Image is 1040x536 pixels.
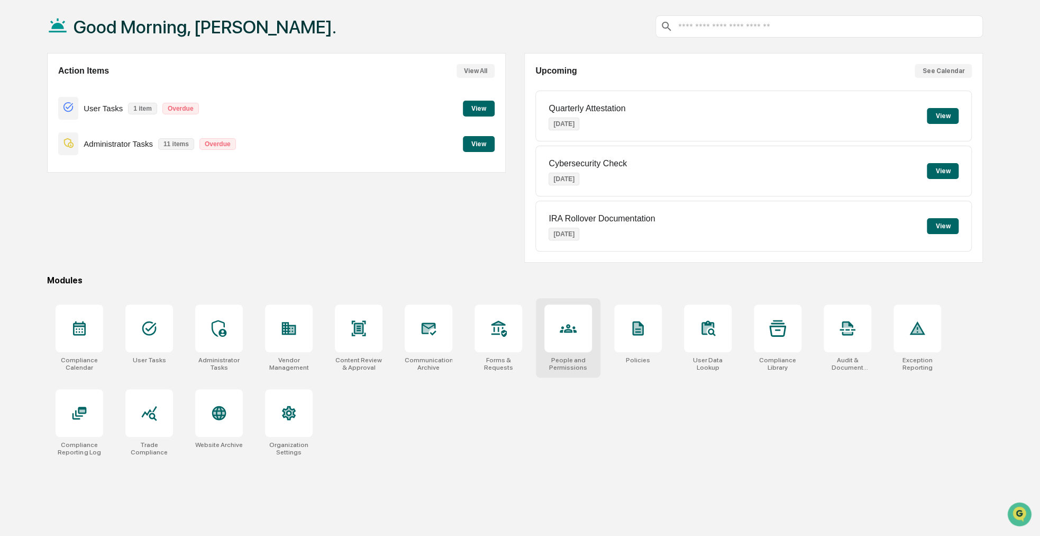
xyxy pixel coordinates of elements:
[6,203,71,222] a: 🔎Data Lookup
[11,133,28,150] img: Sigrid Alegria
[927,108,959,124] button: View
[94,144,115,152] span: [DATE]
[195,441,243,449] div: Website Archive
[549,159,627,168] p: Cybersecurity Check
[1006,501,1035,530] iframe: Open customer support
[84,104,123,113] p: User Tasks
[265,441,313,456] div: Organization Settings
[11,189,19,197] div: 🖐️
[335,356,382,371] div: Content Review & Approval
[162,103,199,114] p: Overdue
[48,81,174,91] div: Start new chat
[549,228,579,240] p: [DATE]
[164,115,193,128] button: See all
[48,91,145,100] div: We're available if you need us!
[88,144,92,152] span: •
[128,103,157,114] p: 1 item
[75,233,128,242] a: Powered byPylon
[463,136,495,152] button: View
[927,163,959,179] button: View
[405,356,452,371] div: Communications Archive
[158,138,194,150] p: 11 items
[463,138,495,148] a: View
[47,275,983,285] div: Modules
[927,218,959,234] button: View
[457,64,495,78] button: View All
[72,183,135,202] a: 🗄️Attestations
[74,16,336,38] h1: Good Morning, [PERSON_NAME].
[105,234,128,242] span: Pylon
[915,64,972,78] button: See Calendar
[549,118,579,130] p: [DATE]
[199,138,236,150] p: Overdue
[549,104,625,113] p: Quarterly Attestation
[58,66,109,76] h2: Action Items
[684,356,732,371] div: User Data Lookup
[87,187,131,198] span: Attestations
[11,81,30,100] img: 1746055101610-c473b297-6a78-478c-a979-82029cc54cd1
[11,209,19,217] div: 🔎
[132,356,166,364] div: User Tasks
[549,214,655,224] p: IRA Rollover Documentation
[56,441,103,456] div: Compliance Reporting Log
[56,356,103,371] div: Compliance Calendar
[475,356,522,371] div: Forms & Requests
[21,208,67,218] span: Data Lookup
[754,356,801,371] div: Compliance Library
[626,356,650,364] div: Policies
[544,356,592,371] div: People and Permissions
[21,187,68,198] span: Preclearance
[893,356,941,371] div: Exception Reporting
[11,117,71,126] div: Past conversations
[33,144,86,152] span: [PERSON_NAME]
[180,84,193,96] button: Start new chat
[11,22,193,39] p: How can we help?
[84,139,153,148] p: Administrator Tasks
[77,189,85,197] div: 🗄️
[535,66,577,76] h2: Upcoming
[6,183,72,202] a: 🖐️Preclearance
[22,81,41,100] img: 8933085812038_c878075ebb4cc5468115_72.jpg
[125,441,173,456] div: Trade Compliance
[265,356,313,371] div: Vendor Management
[824,356,871,371] div: Audit & Document Logs
[463,101,495,117] button: View
[195,356,243,371] div: Administrator Tasks
[463,103,495,113] a: View
[549,173,579,185] p: [DATE]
